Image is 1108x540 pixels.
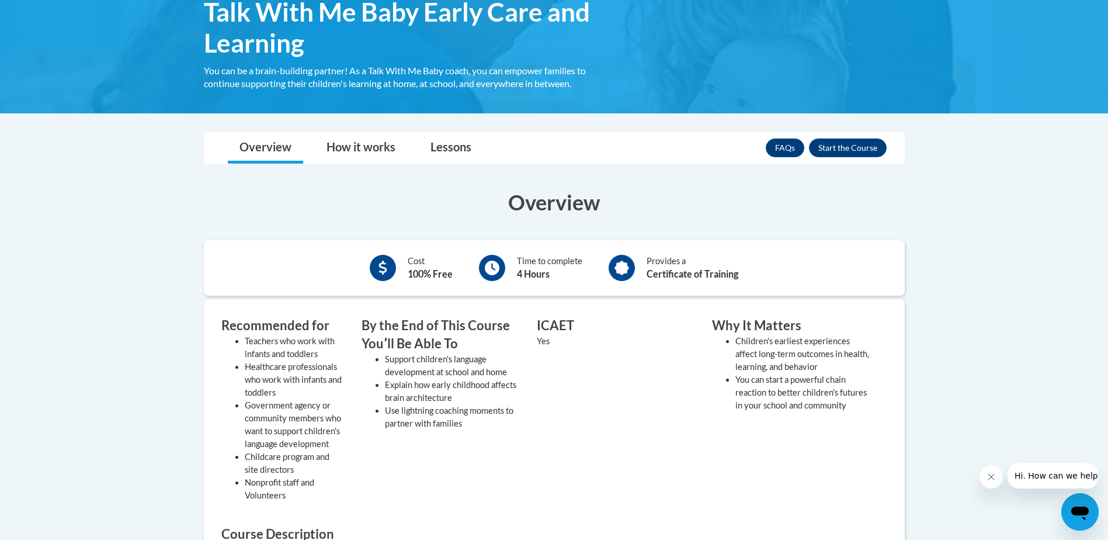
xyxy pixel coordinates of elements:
h3: Overview [204,188,905,217]
h3: By the End of This Course Youʹll Be Able To [362,317,519,353]
b: Certificate of Training [647,268,738,279]
li: Support children's language development at school and home [385,353,519,379]
li: You can start a powerful chain reaction to better children's futures in your school and community [735,373,870,412]
span: Hi. How can we help? [7,8,95,18]
iframe: Message from company [1008,463,1099,489]
value: Yes [537,336,550,346]
h3: ICAET [537,317,694,335]
h3: Why It Matters [712,317,870,335]
div: You can be a brain-building partner! As a Talk With Me Baby coach, you can empower families to co... [204,64,607,90]
b: 100% Free [408,268,453,279]
iframe: Close message [980,465,1003,489]
div: Time to complete [517,255,582,281]
li: Explain how early childhood affects brain architecture [385,379,519,404]
a: Overview [228,133,303,164]
li: Healthcare professionals who work with infants and toddlers [245,361,344,399]
div: Provides a [647,255,738,281]
li: Nonprofit staff and Volunteers [245,476,344,502]
a: Lessons [419,133,483,164]
li: Government agency or community members who want to support children's language development [245,399,344,451]
a: FAQs [766,139,804,157]
a: How it works [315,133,407,164]
div: Cost [408,255,453,281]
li: Children's earliest experiences affect long-term outcomes in health, learning, and behavior [735,335,870,373]
li: Use lightning coaching moments to partner with families [385,404,519,430]
li: Childcare program and site directors [245,451,344,476]
iframe: Button to launch messaging window [1061,493,1099,531]
h3: Recommended for [221,317,344,335]
li: Teachers who work with infants and toddlers [245,335,344,361]
b: 4 Hours [517,268,550,279]
button: Enroll [809,139,887,157]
